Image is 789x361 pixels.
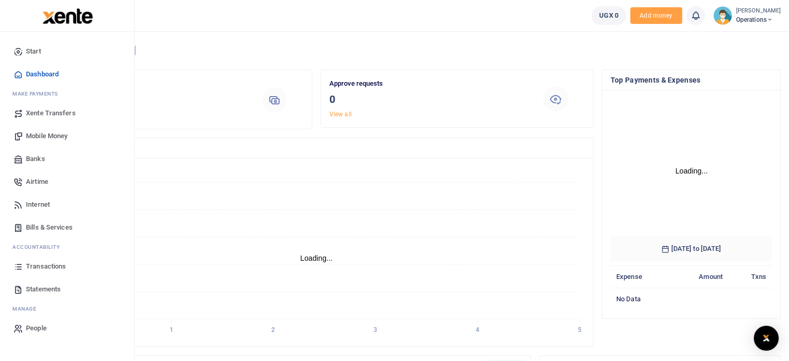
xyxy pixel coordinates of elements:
span: Operations [736,15,781,24]
span: anage [18,305,37,313]
li: Wallet ballance [587,6,630,25]
span: ake Payments [18,90,58,98]
small: [PERSON_NAME] [736,7,781,16]
a: Airtime [8,170,126,193]
h4: Top Payments & Expenses [611,74,772,86]
tspan: 5 [577,326,581,333]
div: Open Intercom Messenger [754,326,779,351]
a: Transactions [8,255,126,278]
p: Money in this month [48,78,238,89]
span: Xente Transfers [26,108,76,118]
h3: 0 [329,91,519,107]
a: Xente Transfers [8,102,126,125]
a: profile-user [PERSON_NAME] Operations [713,6,781,25]
span: countability [20,243,60,251]
a: logo-small logo-large logo-large [41,11,93,19]
span: Add money [630,7,682,24]
p: Approve requests [329,78,519,89]
tspan: 1 [170,326,173,333]
h4: Hello [PERSON_NAME] [39,45,781,56]
a: People [8,317,126,340]
tspan: 4 [476,326,479,333]
span: UGX 0 [599,10,618,21]
text: Loading... [675,167,708,175]
a: Add money [630,11,682,19]
tspan: 2 [271,326,275,333]
a: UGX 0 [591,6,626,25]
tspan: 3 [373,326,377,333]
a: View all [329,111,352,118]
span: Mobile Money [26,131,67,141]
img: logo-large [43,8,93,24]
a: Statements [8,278,126,301]
a: Dashboard [8,63,126,86]
text: Loading... [300,254,333,262]
li: Toup your wallet [630,7,682,24]
td: No data [611,288,772,310]
h4: Transactions Overview [48,142,585,154]
span: Dashboard [26,69,59,79]
li: Ac [8,239,126,255]
a: Banks [8,148,126,170]
span: Bills & Services [26,222,73,233]
span: Transactions [26,261,66,272]
a: Mobile Money [8,125,126,148]
th: Expense [611,266,671,288]
span: Airtime [26,177,48,187]
span: Start [26,46,41,57]
h6: [DATE] to [DATE] [611,236,772,261]
span: Internet [26,199,50,210]
li: M [8,301,126,317]
a: Internet [8,193,126,216]
a: Start [8,40,126,63]
th: Amount [671,266,728,288]
span: Banks [26,154,45,164]
span: Statements [26,284,61,295]
th: Txns [728,266,772,288]
li: M [8,86,126,102]
span: People [26,323,47,333]
a: Bills & Services [8,216,126,239]
img: profile-user [713,6,732,25]
h3: 0 [48,91,238,109]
